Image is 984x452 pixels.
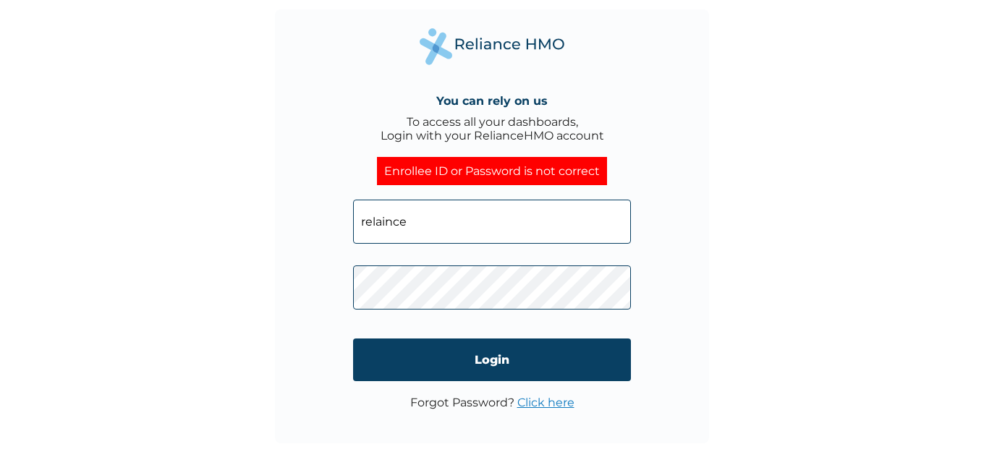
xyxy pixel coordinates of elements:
[377,157,607,185] div: Enrollee ID or Password is not correct
[353,338,631,381] input: Login
[420,28,564,65] img: Reliance Health's Logo
[517,396,574,409] a: Click here
[381,115,604,142] div: To access all your dashboards, Login with your RelianceHMO account
[410,396,574,409] p: Forgot Password?
[353,200,631,244] input: Email address or HMO ID
[436,94,548,108] h4: You can rely on us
